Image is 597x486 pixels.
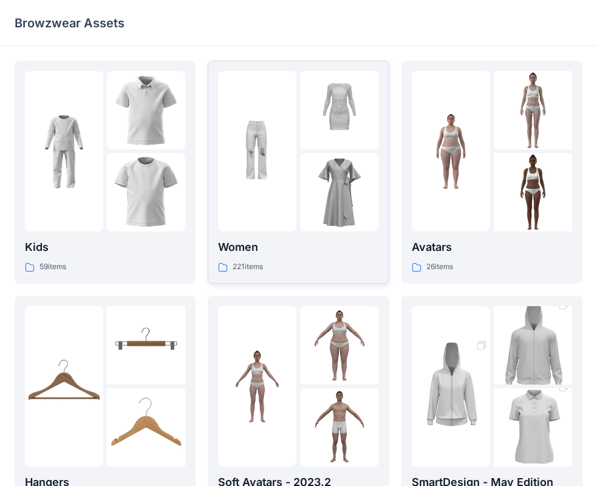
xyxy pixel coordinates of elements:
img: folder 2 [107,306,185,385]
img: folder 3 [300,153,378,231]
img: folder 2 [300,71,378,149]
img: folder 3 [300,388,378,467]
p: Women [218,239,378,256]
img: folder 1 [218,112,296,191]
img: folder 1 [218,347,296,425]
a: folder 1folder 2folder 3Women221items [208,61,389,284]
img: folder 3 [107,153,185,231]
img: folder 2 [107,71,185,149]
img: folder 1 [412,112,490,191]
a: folder 1folder 2folder 3Kids59items [15,61,196,284]
img: folder 1 [412,327,490,445]
p: Browzwear Assets [15,15,125,32]
img: folder 2 [494,71,572,149]
img: folder 2 [494,287,572,405]
img: folder 2 [300,306,378,385]
p: 26 items [426,261,453,273]
img: folder 3 [494,153,572,231]
a: folder 1folder 2folder 3Avatars26items [401,61,582,284]
img: folder 1 [25,347,103,425]
p: 59 items [39,261,66,273]
p: 221 items [233,261,263,273]
p: Kids [25,239,185,256]
p: Avatars [412,239,572,256]
img: folder 3 [107,388,185,467]
img: folder 1 [25,112,103,191]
